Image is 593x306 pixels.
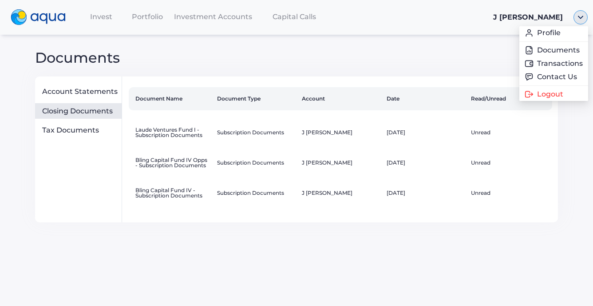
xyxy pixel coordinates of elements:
[525,90,534,99] img: Logout
[525,28,583,37] a: userProfile
[90,12,112,21] span: Invest
[383,178,468,208] td: [DATE]
[298,178,383,208] td: J [PERSON_NAME]
[573,10,588,24] img: ellipse
[42,126,118,135] div: Tax Documents
[170,8,256,26] a: Investment Accounts
[132,12,163,21] span: Portfolio
[35,49,120,66] span: Documents
[298,87,383,110] th: Account
[213,87,298,110] th: Document Type
[11,9,66,25] img: logo
[124,8,170,26] a: Portfolio
[42,87,118,96] div: Account Statements
[525,72,583,81] a: messageContact Us
[467,178,552,208] td: Unread
[525,59,583,68] a: WalletTransactions
[537,91,563,98] span: Logout
[467,117,552,148] td: Unread
[467,148,552,178] td: Unread
[525,46,583,55] a: FileDocuments
[383,117,468,148] td: [DATE]
[467,87,552,110] th: Read/Unread
[273,12,316,21] span: Capital Calls
[5,7,78,28] a: logo
[129,148,213,178] td: Bling Capital Fund IV Opps - Subscription Documents
[298,148,383,178] td: J [PERSON_NAME]
[129,117,213,148] td: Laude Ventures Fund I - Subscription Documents
[493,13,563,21] span: J [PERSON_NAME]
[383,148,468,178] td: [DATE]
[213,178,298,208] td: Subscription Documents
[129,87,213,110] th: Document Name
[174,12,252,21] span: Investment Accounts
[256,8,333,26] a: Capital Calls
[298,117,383,148] td: J [PERSON_NAME]
[383,87,468,110] th: Date
[78,8,124,26] a: Invest
[213,148,298,178] td: Subscription Documents
[42,107,118,116] div: Closing Documents
[213,117,298,148] td: Subscription Documents
[129,178,213,208] td: Bling Capital Fund IV - Subscription Documents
